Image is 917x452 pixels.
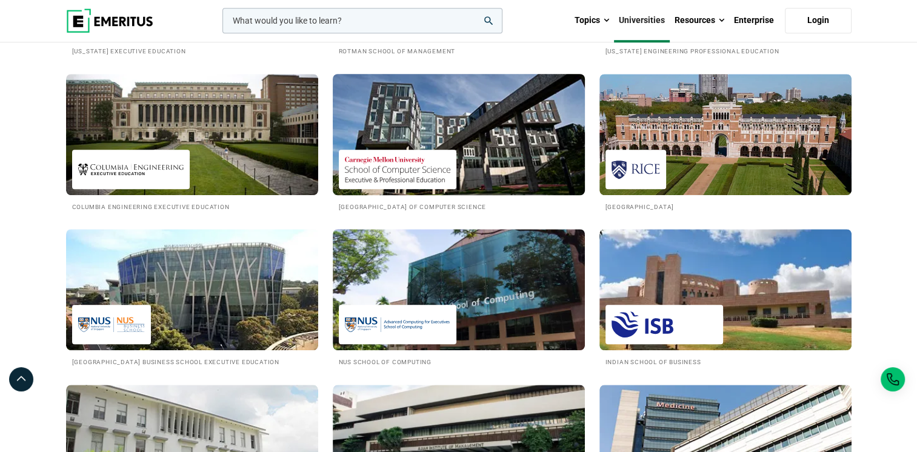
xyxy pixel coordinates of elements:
a: Universities We Work With NUS School of Computing NUS School of Computing [333,229,585,367]
a: Universities We Work With Indian School of Business Indian School of Business [599,229,852,367]
h2: NUS School of Computing [339,356,579,367]
h2: [US_STATE] Engineering Professional Education [605,45,845,56]
h2: Rotman School of Management [339,45,579,56]
img: Rice University [612,156,660,183]
h2: Columbia Engineering Executive Education [72,201,312,211]
img: Universities We Work With [333,229,585,350]
img: Universities We Work With [320,68,598,201]
img: Universities We Work With [66,74,318,195]
h2: Indian School of Business [605,356,845,367]
img: Carnegie Mellon University School of Computer Science [345,156,450,183]
input: woocommerce-product-search-field-0 [222,8,502,33]
img: Universities We Work With [599,229,852,350]
h2: [GEOGRAPHIC_DATA] of Computer Science [339,201,579,211]
img: Indian School of Business [612,311,717,338]
a: Login [785,8,852,33]
a: Universities We Work With Rice University [GEOGRAPHIC_DATA] [599,74,852,211]
a: Universities We Work With Columbia Engineering Executive Education Columbia Engineering Executive... [66,74,318,211]
img: National University of Singapore Business School Executive Education [78,311,145,338]
h2: [US_STATE] Executive Education [72,45,312,56]
img: Columbia Engineering Executive Education [78,156,184,183]
h2: [GEOGRAPHIC_DATA] Business School Executive Education [72,356,312,367]
h2: [GEOGRAPHIC_DATA] [605,201,845,211]
a: Universities We Work With Carnegie Mellon University School of Computer Science [GEOGRAPHIC_DATA]... [333,74,585,211]
img: NUS School of Computing [345,311,450,338]
a: Universities We Work With National University of Singapore Business School Executive Education [G... [66,229,318,367]
img: Universities We Work With [599,74,852,195]
img: Universities We Work With [66,229,318,350]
